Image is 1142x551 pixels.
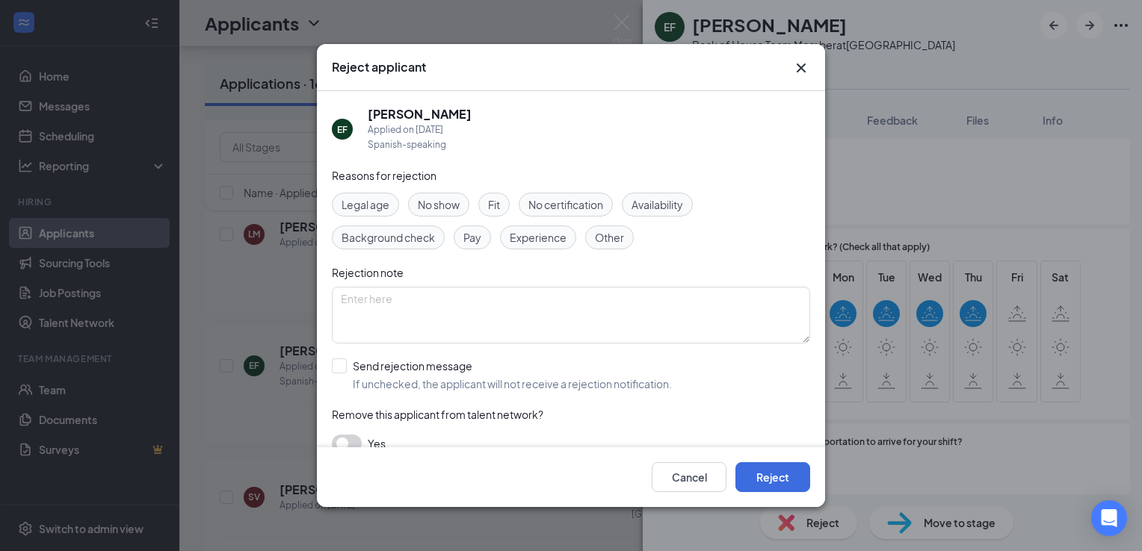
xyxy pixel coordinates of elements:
[342,229,435,246] span: Background check
[632,196,683,213] span: Availability
[332,408,543,421] span: Remove this applicant from talent network?
[1091,500,1127,536] div: Open Intercom Messenger
[528,196,603,213] span: No certification
[337,123,348,136] div: EF
[332,169,436,182] span: Reasons for rejection
[342,196,389,213] span: Legal age
[510,229,567,246] span: Experience
[652,462,726,492] button: Cancel
[792,59,810,77] svg: Cross
[332,266,404,279] span: Rejection note
[368,435,386,452] span: Yes
[368,106,472,122] h5: [PERSON_NAME]
[368,137,472,152] div: Spanish-speaking
[332,59,426,75] h3: Reject applicant
[463,229,481,246] span: Pay
[418,196,460,213] span: No show
[792,59,810,77] button: Close
[735,462,810,492] button: Reject
[595,229,624,246] span: Other
[368,122,472,137] div: Applied on [DATE]
[488,196,500,213] span: Fit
